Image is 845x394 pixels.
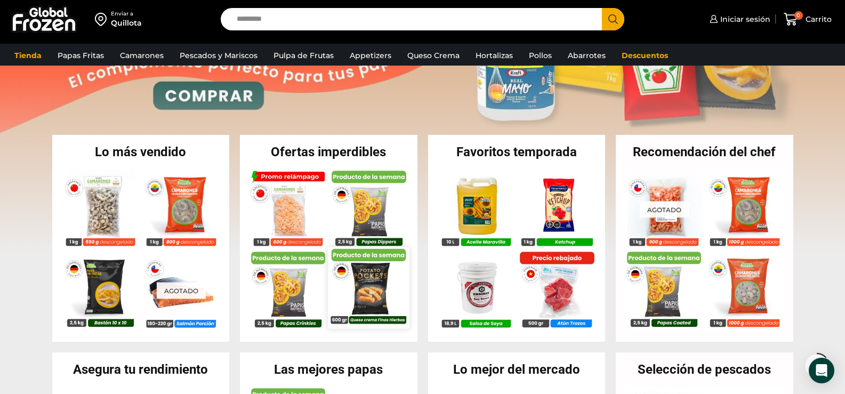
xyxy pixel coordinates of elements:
a: Pollos [524,45,557,66]
div: Open Intercom Messenger [809,358,834,383]
a: 0 Carrito [781,7,834,32]
span: Carrito [803,14,832,25]
div: Enviar a [111,10,142,18]
a: Abarrotes [562,45,611,66]
a: Pescados y Mariscos [174,45,263,66]
div: Quillota [111,18,142,28]
a: Appetizers [344,45,397,66]
h2: Ofertas imperdibles [240,146,417,158]
a: Tienda [9,45,47,66]
span: Iniciar sesión [718,14,770,25]
p: Agotado [156,283,205,299]
h2: Recomendación del chef [616,146,793,158]
h2: Selección de pescados [616,363,793,376]
h2: Lo más vendido [52,146,230,158]
a: Hortalizas [470,45,518,66]
button: Search button [602,8,624,30]
a: Camarones [115,45,169,66]
a: Iniciar sesión [707,9,770,30]
a: Pulpa de Frutas [268,45,339,66]
a: Papas Fritas [52,45,109,66]
img: address-field-icon.svg [95,10,111,28]
h2: Lo mejor del mercado [428,363,606,376]
a: Queso Crema [402,45,465,66]
span: 0 [794,11,803,20]
h2: Asegura tu rendimiento [52,363,230,376]
a: Descuentos [616,45,673,66]
h2: Las mejores papas [240,363,417,376]
p: Agotado [640,201,689,218]
h2: Favoritos temporada [428,146,606,158]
